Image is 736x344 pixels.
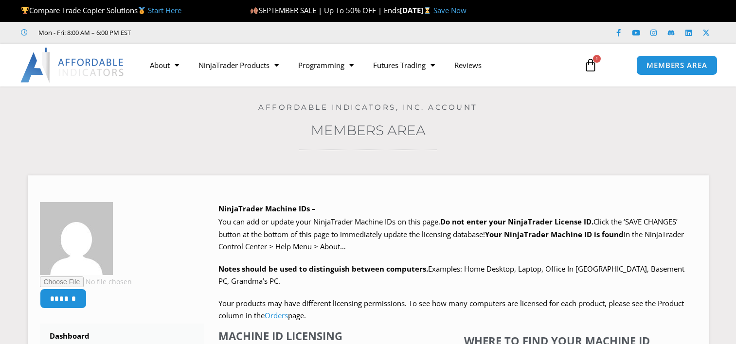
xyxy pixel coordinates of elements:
nav: Menu [140,54,574,76]
b: Do not enter your NinjaTrader License ID. [440,217,593,226]
span: Examples: Home Desktop, Laptop, Office In [GEOGRAPHIC_DATA], Basement PC, Grandma’s PC. [218,264,684,286]
a: Futures Trading [363,54,445,76]
a: Programming [288,54,363,76]
a: 1 [569,51,612,79]
a: About [140,54,189,76]
img: 🍂 [251,7,258,14]
iframe: Customer reviews powered by Trustpilot [144,28,290,37]
img: 🥇 [138,7,145,14]
h4: Machine ID Licensing [218,329,411,342]
strong: [DATE] [400,5,433,15]
span: 1 [593,55,601,63]
b: NinjaTrader Machine IDs – [218,204,316,213]
a: NinjaTrader Products [189,54,288,76]
img: 🏆 [21,7,29,14]
a: Reviews [445,54,491,76]
span: Your products may have different licensing permissions. To see how many computers are licensed fo... [218,298,684,321]
span: MEMBERS AREA [646,62,707,69]
a: Affordable Indicators, Inc. Account [258,103,478,112]
span: Click the ‘SAVE CHANGES’ button at the bottom of this page to immediately update the licensing da... [218,217,684,251]
strong: Your NinjaTrader Machine ID is found [485,229,624,239]
strong: Notes should be used to distinguish between computers. [218,264,428,274]
img: cebacd5e47322b2268b85c2afc4f56fc97e9e2e30766560848421fc187877519 [40,202,113,275]
span: Mon - Fri: 8:00 AM – 6:00 PM EST [36,27,131,38]
img: LogoAI | Affordable Indicators – NinjaTrader [20,48,125,83]
a: Members Area [311,122,426,138]
span: You can add or update your NinjaTrader Machine IDs on this page. [218,217,440,226]
a: Save Now [433,5,467,15]
span: SEPTEMBER SALE | Up To 50% OFF | Ends [250,5,399,15]
img: ⌛ [424,7,431,14]
a: MEMBERS AREA [636,55,718,75]
a: Orders [265,310,288,320]
a: Start Here [148,5,181,15]
span: Compare Trade Copier Solutions [21,5,181,15]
